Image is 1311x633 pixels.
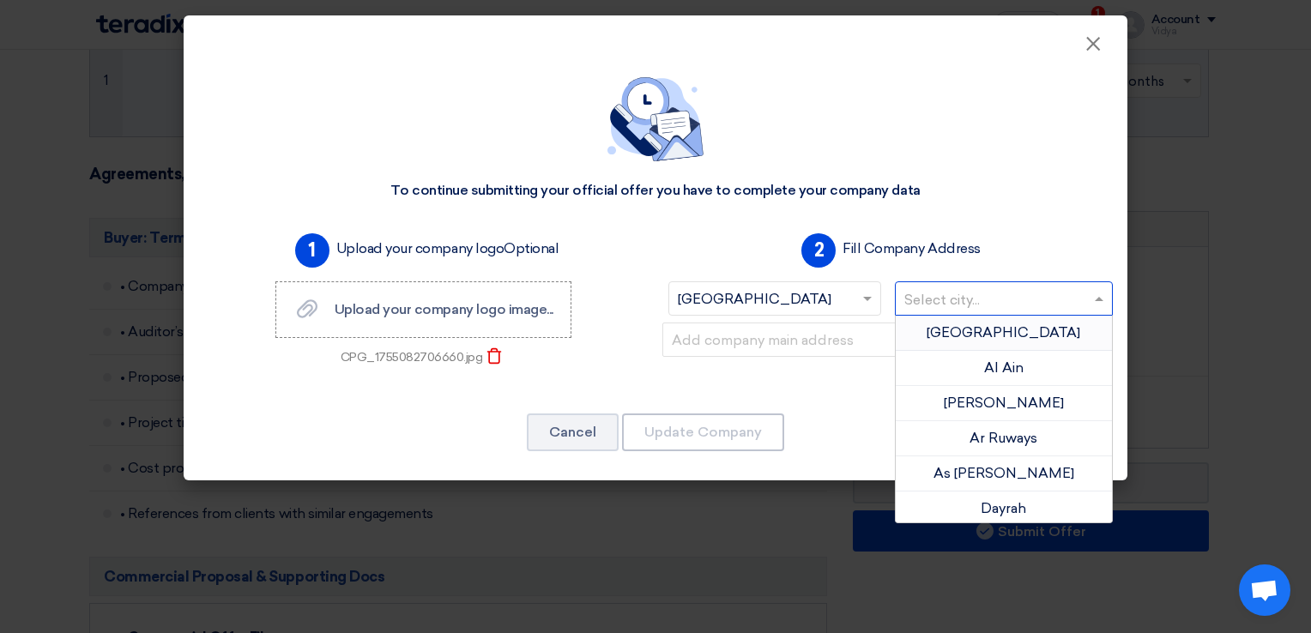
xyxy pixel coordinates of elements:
button: Cancel [527,413,619,451]
span: As [PERSON_NAME] [933,465,1074,481]
span: Al Ain [984,359,1024,376]
span: [GEOGRAPHIC_DATA] [927,324,1080,341]
button: Update Company [622,413,784,451]
span: 1 [295,233,329,268]
span: Upload your company logo image... [335,301,553,317]
span: Dayrah [981,500,1026,516]
span: [PERSON_NAME] [944,395,1064,411]
span: Optional [504,240,559,256]
label: Fill Company Address [843,238,980,259]
div: CPG_1755082706660.jpg [341,348,483,366]
div: To continue submitting your official offer you have to complete your company data [390,182,920,200]
span: 2 [801,233,836,268]
a: Open chat [1239,564,1290,616]
font: Upload your company logo [336,240,559,256]
img: empty_state_contact.svg [607,77,704,161]
span: × [1084,31,1102,65]
button: Close [1071,27,1115,62]
span: Ar Ruways [970,430,1037,446]
input: Add company main address [662,323,1113,357]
